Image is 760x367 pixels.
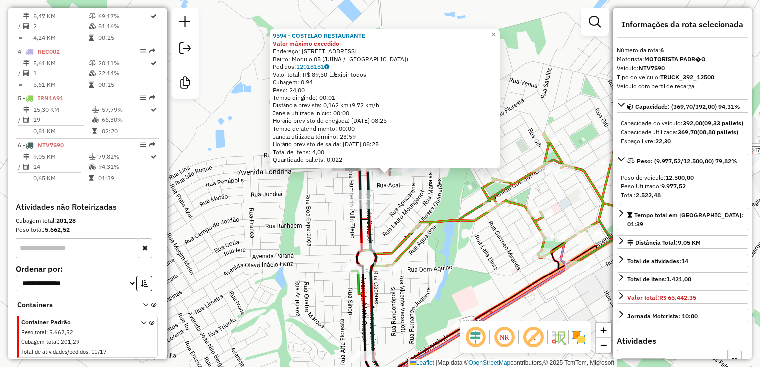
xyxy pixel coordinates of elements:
[617,272,748,285] a: Total de itens:1.421,00
[45,226,70,233] strong: 5.662,52
[627,211,743,228] span: Tempo total em [GEOGRAPHIC_DATA]: 01:39
[140,142,146,148] em: Opções
[33,11,88,21] td: 8,47 KM
[635,103,740,110] span: Capacidade: (369,70/392,00) 94,31%
[617,115,748,150] div: Capacidade: (369,70/392,00) 94,31%
[16,202,159,212] h4: Atividades não Roteirizadas
[33,126,92,136] td: 0,81 KM
[89,164,96,170] i: % de utilização da cubagem
[89,23,96,29] i: % de utilização da cubagem
[273,148,497,156] div: Total de itens: 4,00
[33,68,88,78] td: 1
[273,78,497,86] div: Cubagem: 0,94
[18,173,23,183] td: =
[639,64,665,72] strong: NTV7S90
[33,173,88,183] td: 0,65 KM
[469,359,511,366] a: OpenStreetMap
[89,13,96,19] i: % de utilização do peso
[33,80,88,90] td: 5,61 KM
[488,29,500,41] a: Close popup
[410,359,434,366] a: Leaflet
[98,80,150,90] td: 00:15
[89,82,94,88] i: Tempo total em rota
[621,182,744,191] div: Peso Utilizado:
[665,174,694,181] strong: 12.500,00
[617,336,748,346] h4: Atividades
[273,32,497,164] div: Tempo de atendimento: 00:00
[175,12,195,34] a: Nova sessão e pesquisa
[644,55,706,63] strong: MOTORISTA PADR�O
[627,257,688,265] span: Total de atividades:
[92,107,99,113] i: % de utilização do peso
[273,86,497,94] div: Peso: 24,00
[23,60,29,66] i: Distância Total
[46,329,48,336] span: :
[58,338,59,345] span: :
[61,338,80,345] span: 201,29
[89,60,96,66] i: % de utilização do peso
[23,164,29,170] i: Total de Atividades
[678,239,701,246] span: 9,05 KM
[175,38,195,61] a: Exportar sessão
[636,191,661,199] strong: 2.522,48
[18,94,63,102] span: 5 -
[600,339,607,351] span: −
[273,47,497,55] div: Endereço: [STREET_ADDRESS]
[21,329,46,336] span: Peso total
[655,137,671,145] strong: 22,30
[33,58,88,68] td: 5,61 KM
[621,137,744,146] div: Espaço livre:
[273,109,497,117] div: Janela utilizada início: 00:00
[273,101,497,109] div: Distância prevista: 0,162 km (9,72 km/h)
[617,208,748,230] a: Tempo total em [GEOGRAPHIC_DATA]: 01:39
[151,107,157,113] i: Rota otimizada
[617,82,748,91] div: Veículo com perfil de recarga
[492,325,516,349] span: Ocultar NR
[98,21,150,31] td: 81,16%
[617,99,748,113] a: Capacidade: (369,70/392,00) 94,31%
[17,300,130,310] span: Containers
[347,351,372,361] div: Atividade não roteirizada - SOL DISTRIBUIDORA DE
[617,235,748,249] a: Distância Total:9,05 KM
[136,276,152,291] button: Ordem crescente
[21,338,58,345] span: Cubagem total
[89,70,96,76] i: % de utilização da cubagem
[88,348,90,355] span: :
[151,13,157,19] i: Rota otimizada
[550,329,566,345] img: Fluxo de ruas
[637,157,737,165] span: Peso: (9.977,52/12.500,00) 79,82%
[617,73,748,82] div: Tipo do veículo:
[596,323,611,338] a: Zoom in
[617,55,748,64] div: Motorista:
[600,324,607,336] span: +
[89,35,94,41] i: Tempo total em rota
[273,71,497,79] div: Valor total: R$ 89,50
[273,32,365,39] a: 9594 - COSTELAO RESTAURANTE
[89,175,94,181] i: Tempo total em rota
[98,11,150,21] td: 69,17%
[296,63,329,70] a: 12018181
[149,142,155,148] em: Rota exportada
[621,119,744,128] div: Capacidade do veículo:
[627,275,691,284] div: Total de itens:
[98,68,150,78] td: 22,14%
[149,48,155,54] em: Rota exportada
[21,348,88,355] span: Total de atividades/pedidos
[273,63,497,71] div: Pedidos:
[18,68,23,78] td: /
[18,80,23,90] td: =
[38,48,60,55] span: REC002
[23,23,29,29] i: Total de Atividades
[23,70,29,76] i: Total de Atividades
[702,119,743,127] strong: (09,33 pallets)
[627,238,701,247] div: Distância Total:
[21,318,129,327] span: Container Padrão
[617,254,748,267] a: Total de atividades:14
[596,338,611,353] a: Zoom out
[660,46,664,54] strong: 6
[627,312,698,321] div: Jornada Motorista: 10:00
[16,225,159,234] div: Peso total:
[659,294,696,301] strong: R$ 65.442,35
[33,105,92,115] td: 15,30 KM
